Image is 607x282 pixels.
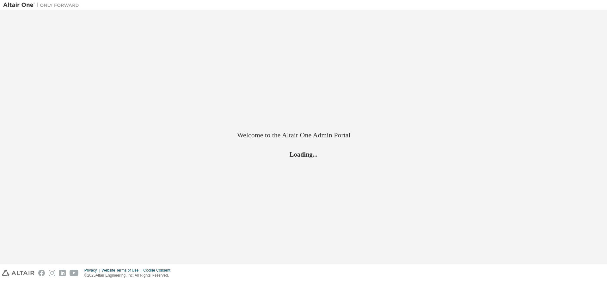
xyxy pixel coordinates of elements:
[237,150,370,158] h2: Loading...
[70,270,79,276] img: youtube.svg
[84,273,174,278] p: © 2025 Altair Engineering, Inc. All Rights Reserved.
[143,268,174,273] div: Cookie Consent
[38,270,45,276] img: facebook.svg
[237,131,370,140] h2: Welcome to the Altair One Admin Portal
[84,268,101,273] div: Privacy
[3,2,82,8] img: Altair One
[2,270,34,276] img: altair_logo.svg
[59,270,66,276] img: linkedin.svg
[101,268,143,273] div: Website Terms of Use
[49,270,55,276] img: instagram.svg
